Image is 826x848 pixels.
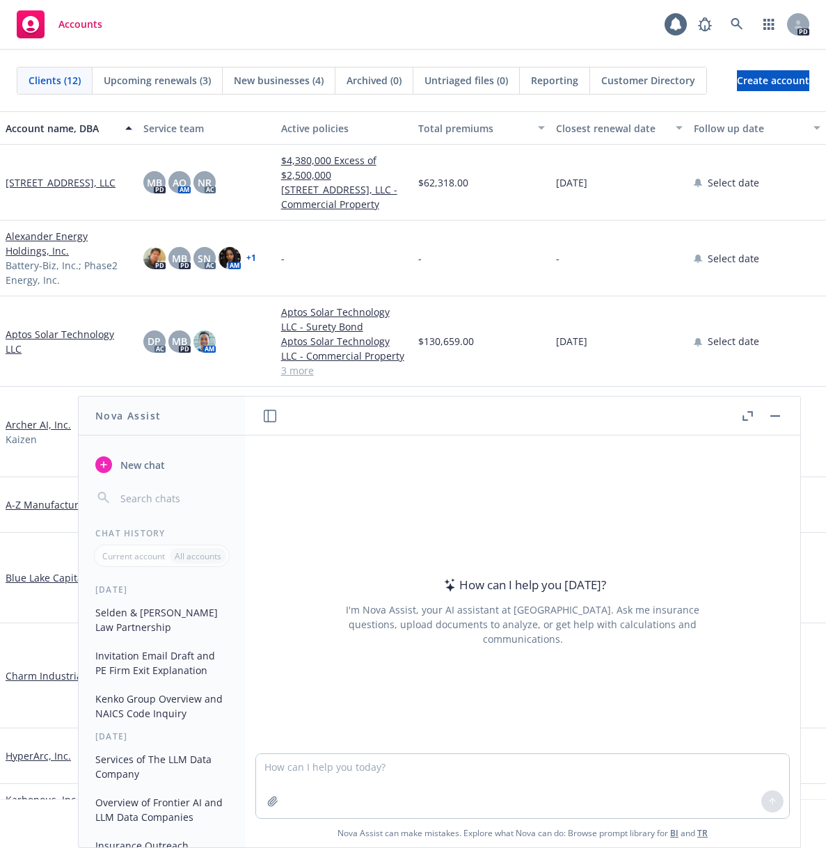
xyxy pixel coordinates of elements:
span: NR [198,175,212,190]
span: Battery-Biz, Inc.; Phase2 Energy, Inc. [6,258,132,287]
button: Closest renewal date [550,111,688,145]
span: [DATE] [556,334,587,349]
span: - [281,251,285,266]
button: Active policies [276,111,413,145]
span: MB [172,251,187,266]
button: Service team [138,111,276,145]
img: photo [193,330,216,353]
span: MB [172,334,187,349]
span: MB [147,175,162,190]
input: Search chats [118,488,228,508]
span: AO [173,175,186,190]
a: Archer AI, Inc. - Business Owners [281,395,408,424]
a: BI [670,827,678,839]
span: Create account [737,67,809,94]
div: [DATE] [79,730,245,742]
a: Report a Bug [691,10,719,38]
span: New businesses (4) [234,73,324,88]
button: Overview of Frontier AI and LLM Data Companies [90,791,234,829]
a: HyperArc, Inc. [6,749,71,763]
div: Closest renewal date [556,121,667,136]
span: Clients (12) [29,73,81,88]
button: Selden & [PERSON_NAME] Law Partnership [90,601,234,639]
span: Untriaged files (0) [424,73,508,88]
span: Kaizen [6,432,37,447]
span: DP [148,334,161,349]
a: Aptos Solar Technology LLC [6,327,132,356]
a: Search [723,10,751,38]
span: Upcoming renewals (3) [104,73,211,88]
span: Accounts [58,19,102,30]
p: Current account [102,550,165,562]
span: Select date [708,251,759,266]
button: New chat [90,452,234,477]
div: Service team [143,121,270,136]
a: A-Z Manufacturing [6,497,93,512]
span: New chat [118,458,165,472]
a: Karbonous, Inc [6,792,76,807]
a: $4,380,000 Excess of $2,500,000 [281,153,408,182]
a: + 1 [246,254,256,262]
span: [DATE] [556,175,587,190]
a: Create account [737,70,809,91]
span: Reporting [531,73,578,88]
div: Account name, DBA [6,121,117,136]
button: Invitation Email Draft and PE Firm Exit Explanation [90,644,234,682]
button: Kenko Group Overview and NAICS Code Inquiry [90,687,234,725]
div: How can I help you [DATE]? [440,576,606,594]
span: Archived (0) [347,73,402,88]
a: [STREET_ADDRESS], LLC - Commercial Property [281,182,408,211]
span: Select date [708,175,759,190]
a: [STREET_ADDRESS], LLC [6,175,116,190]
a: Alexander Energy Holdings, Inc. [6,229,132,258]
div: Total premiums [418,121,530,136]
a: Blue Lake Capital, LLC [6,570,107,585]
a: TR [697,827,708,839]
span: $62,318.00 [418,175,468,190]
img: photo [143,247,166,269]
span: Select date [708,334,759,349]
button: Total premiums [413,111,550,145]
a: Charm Industrial, Inc. [6,669,107,683]
a: Archer AI, Inc. [6,417,71,432]
a: 3 more [281,363,408,378]
div: [DATE] [79,584,245,595]
p: All accounts [175,550,221,562]
button: Services of The LLM Data Company [90,748,234,785]
span: - [556,251,559,266]
div: Chat History [79,527,245,539]
img: photo [219,247,241,269]
a: Aptos Solar Technology LLC - Surety Bond [281,305,408,334]
button: Follow up date [688,111,826,145]
a: Aptos Solar Technology LLC - Commercial Property [281,334,408,363]
span: $130,659.00 [418,334,474,349]
h1: Nova Assist [95,408,161,423]
span: Customer Directory [601,73,695,88]
a: Accounts [11,5,108,44]
a: Switch app [755,10,783,38]
div: Follow up date [694,121,805,136]
span: SN [198,251,211,266]
span: - [418,251,422,266]
div: Active policies [281,121,408,136]
span: Nova Assist can make mistakes. Explore what Nova can do: Browse prompt library for and [251,819,795,847]
div: I'm Nova Assist, your AI assistant at [GEOGRAPHIC_DATA]. Ask me insurance questions, upload docum... [327,602,718,646]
